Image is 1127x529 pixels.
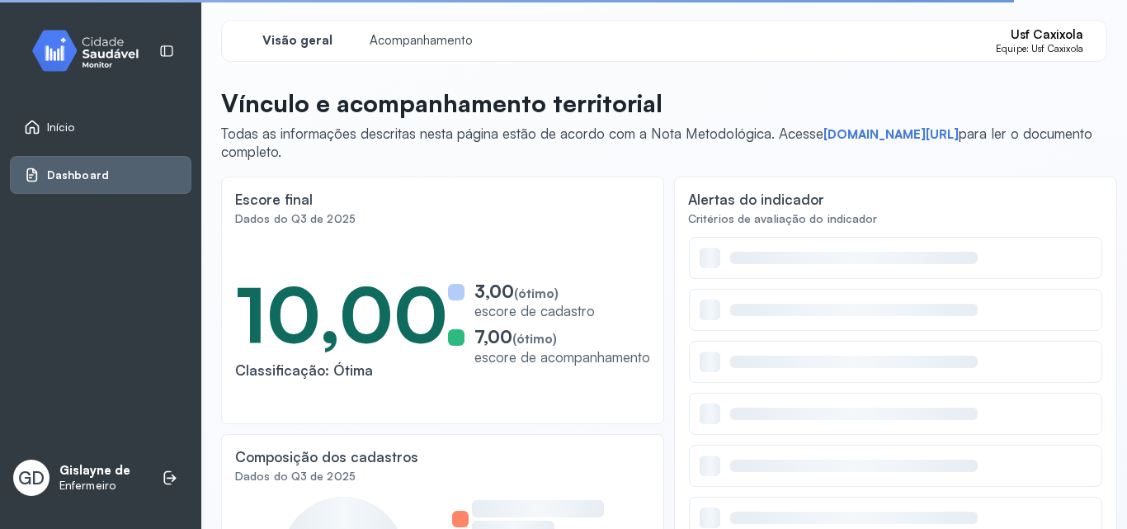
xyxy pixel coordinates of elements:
[59,463,130,479] p: Gislayne de
[1011,27,1083,43] span: Usf Caxixola
[235,470,650,484] div: Dados do Q3 de 2025
[370,33,473,49] span: Acompanhamento
[235,191,313,208] div: Escore final
[262,33,332,49] span: Visão geral
[24,167,177,183] a: Dashboard
[47,120,75,135] span: Início
[474,348,650,366] div: escore de acompanhamento
[474,326,650,347] div: 7,00
[512,331,557,347] span: (ótimo)
[17,26,166,75] img: monitor.svg
[221,125,1092,160] span: Todas as informações descritas nesta página estão de acordo com a Nota Metodológica. Acesse para ...
[47,168,109,182] span: Dashboard
[235,448,418,465] div: Composição dos cadastros
[688,191,824,208] div: Alertas do indicador
[235,267,448,361] div: 10,00
[221,88,1094,118] p: Vínculo e acompanhamento territorial
[474,302,595,319] div: escore de cadastro
[823,126,959,143] a: [DOMAIN_NAME][URL]
[59,479,130,493] p: Enfermeiro
[474,281,595,302] div: 3,00
[688,212,1103,226] div: Critérios de avaliação do indicador
[514,286,559,301] span: (ótimo)
[18,467,45,489] span: GD
[996,43,1083,54] span: Equipe: Usf Caxixola
[235,212,650,226] div: Dados do Q3 de 2025
[235,361,448,379] div: Classificação: Ótima
[24,119,177,135] a: Início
